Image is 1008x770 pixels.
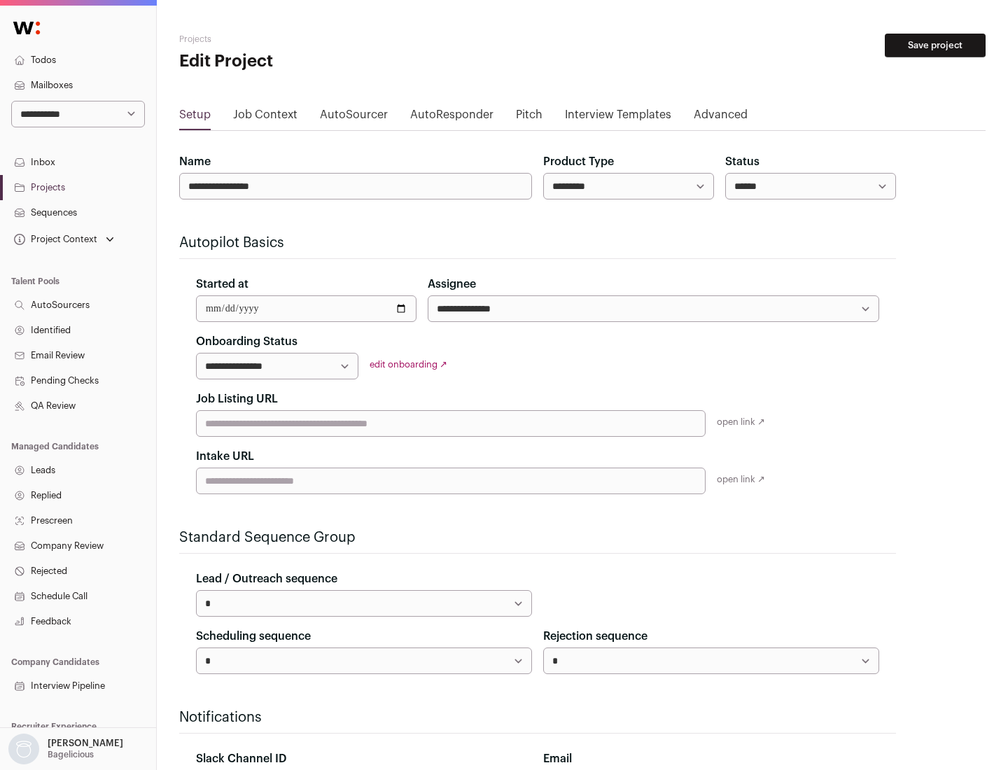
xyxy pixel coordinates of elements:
[543,750,879,767] div: Email
[565,106,671,129] a: Interview Templates
[48,738,123,749] p: [PERSON_NAME]
[11,230,117,249] button: Open dropdown
[8,734,39,764] img: nopic.png
[885,34,986,57] button: Save project
[48,749,94,760] p: Bagelicious
[11,234,97,245] div: Project Context
[196,570,337,587] label: Lead / Outreach sequence
[179,34,448,45] h2: Projects
[179,106,211,129] a: Setup
[543,628,647,645] label: Rejection sequence
[725,153,759,170] label: Status
[543,153,614,170] label: Product Type
[196,333,297,350] label: Onboarding Status
[694,106,748,129] a: Advanced
[196,448,254,465] label: Intake URL
[196,276,248,293] label: Started at
[6,734,126,764] button: Open dropdown
[179,233,896,253] h2: Autopilot Basics
[196,391,278,407] label: Job Listing URL
[370,360,447,369] a: edit onboarding ↗
[179,153,211,170] label: Name
[179,50,448,73] h1: Edit Project
[196,750,286,767] label: Slack Channel ID
[179,708,896,727] h2: Notifications
[196,628,311,645] label: Scheduling sequence
[410,106,493,129] a: AutoResponder
[428,276,476,293] label: Assignee
[179,528,896,547] h2: Standard Sequence Group
[320,106,388,129] a: AutoSourcer
[233,106,297,129] a: Job Context
[6,14,48,42] img: Wellfound
[516,106,542,129] a: Pitch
